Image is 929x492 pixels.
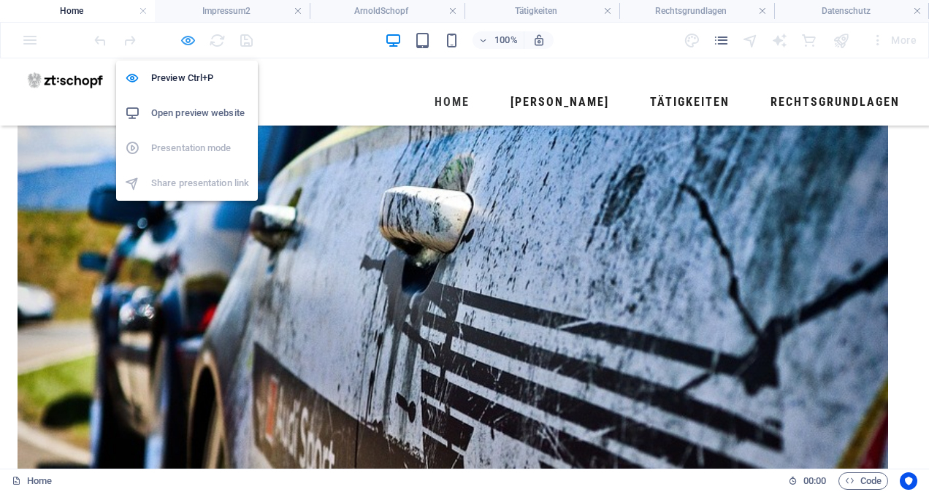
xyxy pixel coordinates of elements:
h4: Rechtsgrundlagen [619,3,774,19]
h6: 100% [494,31,518,49]
a: Click to cancel selection. Double-click to open Pages [12,472,52,490]
i: Pages (Ctrl+Alt+S) [713,32,730,49]
button: 100% [473,31,524,49]
span: Code [845,472,882,490]
a: Rechtsgrundlagen [765,32,906,55]
button: Code [838,472,888,490]
button: pages [713,31,730,49]
a: Tätigkeiten [644,32,735,55]
span: 00 00 [803,472,826,490]
span: : [814,475,816,486]
a: Home [429,32,475,55]
h4: ArnoldSchopf [310,3,464,19]
a: [PERSON_NAME] [505,32,615,55]
h6: Session time [788,472,827,490]
h6: Preview Ctrl+P [151,69,249,87]
i: On resize automatically adjust zoom level to fit chosen device. [532,34,546,47]
h4: Impressum2 [155,3,310,19]
h4: Tätigkeiten [464,3,619,19]
h4: Datenschutz [774,3,929,19]
h6: Open preview website [151,104,249,122]
button: Usercentrics [900,472,917,490]
img: zt-schopf.at [23,12,107,32]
